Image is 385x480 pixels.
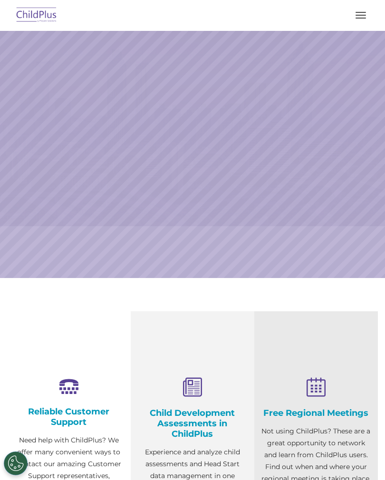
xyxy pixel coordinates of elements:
[138,408,247,439] h4: Child Development Assessments in ChildPlus
[4,451,28,475] button: Cookies Settings
[14,4,59,27] img: ChildPlus by Procare Solutions
[14,406,124,427] h4: Reliable Customer Support
[261,408,371,418] h4: Free Regional Meetings
[261,145,328,163] a: Learn More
